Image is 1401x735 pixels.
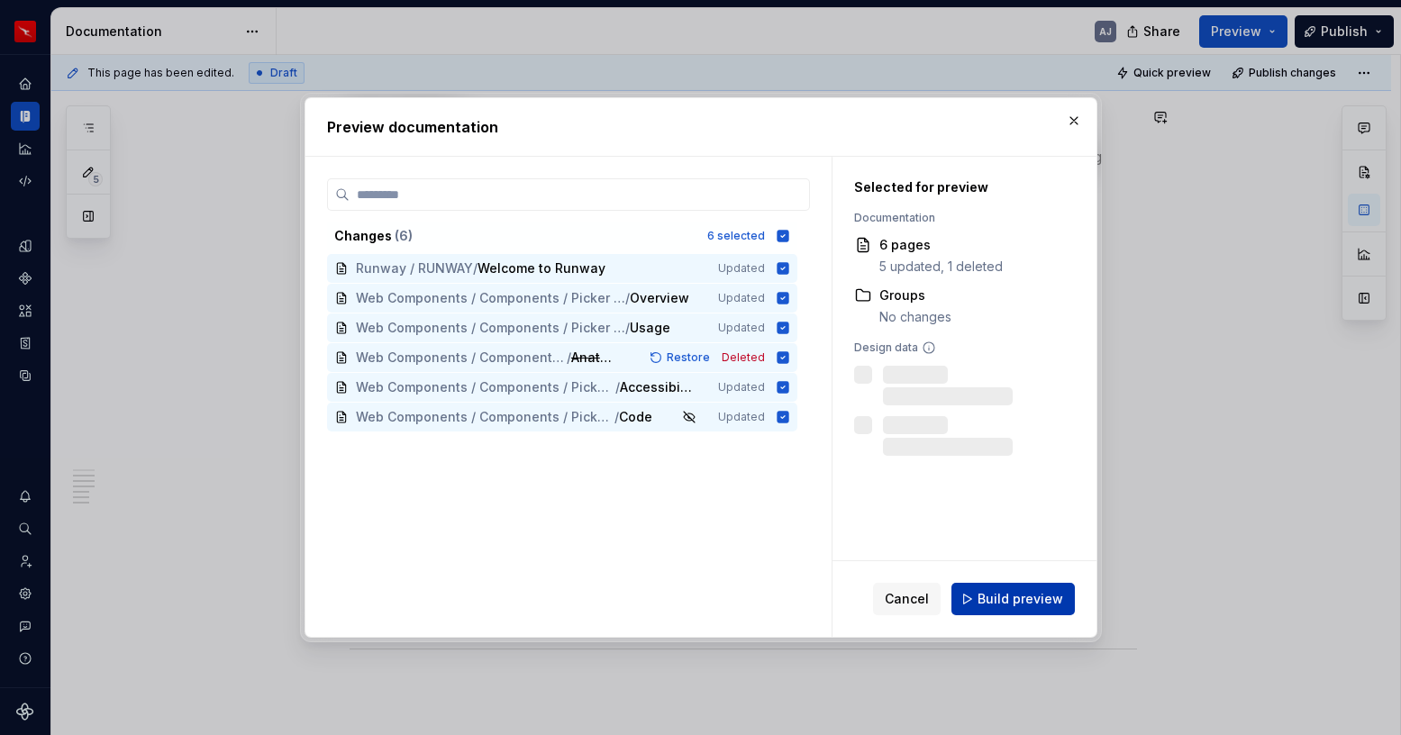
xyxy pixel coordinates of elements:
button: Cancel [873,583,941,615]
span: Web Components / Components / Picker List [356,378,615,396]
span: Web Components / Components / Picker List [356,319,625,337]
span: Web Components / Components / Picker List [356,289,625,307]
div: Selected for preview [854,178,1066,196]
div: 5 updated, 1 deleted [879,258,1003,276]
button: Build preview [951,583,1075,615]
span: Usage [630,319,670,337]
div: Design data [854,340,1066,355]
span: Build preview [978,590,1063,608]
span: Web Components / Components / Picker List [356,349,567,367]
span: Code [618,408,654,426]
div: Documentation [854,211,1066,225]
span: Restore [667,350,710,365]
span: Updated [718,321,765,335]
button: Restore [644,349,718,367]
div: Groups [879,286,951,304]
span: / [614,408,618,426]
span: Updated [718,410,765,424]
span: / [625,319,630,337]
span: Accessibility [619,378,692,396]
span: Updated [718,380,765,395]
span: Updated [718,291,765,305]
span: / [625,289,630,307]
span: Cancel [885,590,929,608]
span: Web Components / Components / Picker List [356,408,614,426]
div: No changes [879,308,951,326]
span: ( 6 ) [395,228,413,243]
span: Overview [630,289,689,307]
span: Updated [718,261,765,276]
span: / [473,259,478,277]
div: 6 pages [879,236,1003,254]
h2: Preview documentation [327,116,1075,138]
div: 6 selected [707,229,765,243]
div: Changes [334,227,696,245]
span: Deleted [722,350,765,365]
span: Anatomy [570,349,618,367]
span: / [614,378,619,396]
span: / [566,349,570,367]
span: Welcome to Runway [478,259,605,277]
span: Runway / RUNWAY [356,259,473,277]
